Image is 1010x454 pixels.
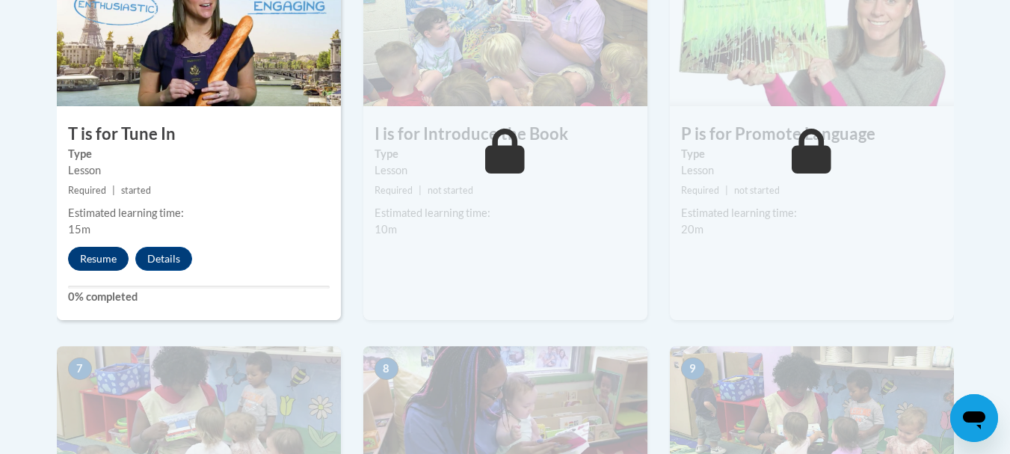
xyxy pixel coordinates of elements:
span: | [419,185,422,196]
h3: I is for Introduce the Book [363,123,647,146]
label: Type [68,146,330,162]
label: Type [681,146,943,162]
div: Estimated learning time: [375,205,636,221]
iframe: Button to launch messaging window [950,394,998,442]
span: Required [375,185,413,196]
label: Type [375,146,636,162]
div: Estimated learning time: [68,205,330,221]
span: 15m [68,223,90,236]
h3: P is for Promote Language [670,123,954,146]
div: Lesson [375,162,636,179]
span: 8 [375,358,398,380]
span: 7 [68,358,92,380]
span: | [112,185,115,196]
span: not started [428,185,473,196]
h3: T is for Tune In [57,123,341,146]
span: 9 [681,358,705,380]
div: Estimated learning time: [681,205,943,221]
span: 20m [681,223,703,236]
span: | [725,185,728,196]
button: Details [135,247,192,271]
label: 0% completed [68,289,330,305]
div: Lesson [68,162,330,179]
span: not started [734,185,780,196]
div: Lesson [681,162,943,179]
span: 10m [375,223,397,236]
span: Required [68,185,106,196]
span: Required [681,185,719,196]
button: Resume [68,247,129,271]
span: started [121,185,151,196]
